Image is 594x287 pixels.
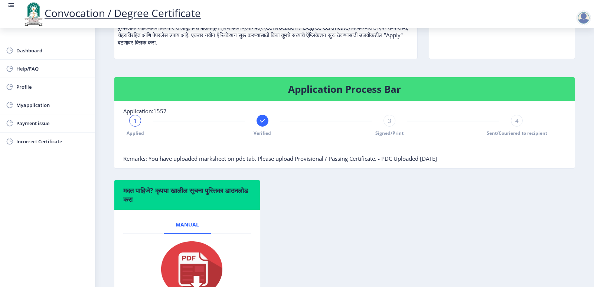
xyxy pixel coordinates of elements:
span: Application:1557 [123,107,167,115]
span: Verified [254,130,271,136]
span: Help/FAQ [16,64,89,73]
a: Convocation / Degree Certificate [22,6,201,20]
span: Incorrect Certificate [16,137,89,146]
span: Signed/Print [375,130,404,136]
span: Remarks: You have uploaded marksheet on pdc tab. Please upload Provisional / Passing Certificate.... [123,155,437,162]
span: Myapplication [16,101,89,110]
img: logo [22,1,45,27]
h4: Application Process Bar [123,83,566,95]
span: 3 [388,117,391,124]
span: Dashboard [16,46,89,55]
span: Payment issue [16,119,89,128]
span: Profile [16,82,89,91]
span: 4 [515,117,519,124]
span: Manual [176,222,199,228]
h6: मदत पाहिजे? कृपया खालील सूचना पुस्तिका डाउनलोड करा [123,186,251,204]
span: Sent/Couriered to recipient [487,130,547,136]
span: Applied [127,130,144,136]
a: Manual [164,216,211,234]
span: 1 [134,117,137,124]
